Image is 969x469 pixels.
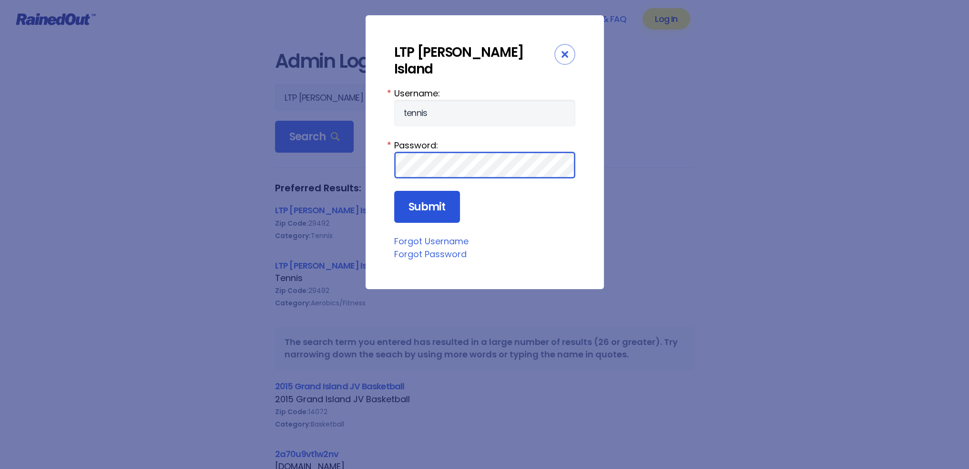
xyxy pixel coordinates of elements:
input: Submit [394,191,460,223]
label: Password: [394,139,575,152]
label: Username: [394,87,575,100]
a: Forgot Password [394,248,467,260]
div: Close [554,44,575,65]
a: Forgot Username [394,235,469,247]
div: LTP [PERSON_NAME] Island [394,44,554,77]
